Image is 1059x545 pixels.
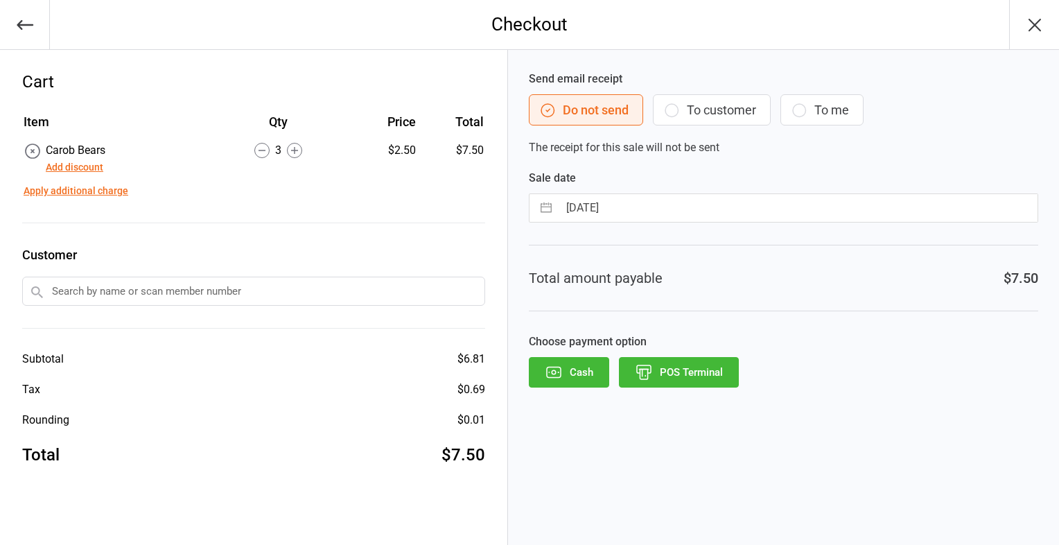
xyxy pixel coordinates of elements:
[1004,268,1038,288] div: $7.50
[529,71,1038,87] label: Send email receipt
[209,142,347,159] div: 3
[24,184,128,198] button: Apply additional charge
[22,277,485,306] input: Search by name or scan member number
[421,142,484,175] td: $7.50
[619,357,739,388] button: POS Terminal
[209,112,347,141] th: Qty
[529,170,1038,187] label: Sale date
[421,112,484,141] th: Total
[22,351,64,367] div: Subtotal
[457,381,485,398] div: $0.69
[349,112,417,131] div: Price
[22,412,69,429] div: Rounding
[457,412,485,429] div: $0.01
[24,112,208,141] th: Item
[529,94,643,126] button: Do not send
[529,268,663,288] div: Total amount payable
[457,351,485,367] div: $6.81
[653,94,771,126] button: To customer
[529,334,1038,350] label: Choose payment option
[22,381,40,398] div: Tax
[349,142,417,159] div: $2.50
[22,245,485,264] label: Customer
[46,144,105,157] span: Carob Bears
[441,442,485,467] div: $7.50
[529,71,1038,156] div: The receipt for this sale will not be sent
[46,160,103,175] button: Add discount
[22,69,485,94] div: Cart
[529,357,609,388] button: Cash
[22,442,60,467] div: Total
[780,94,864,126] button: To me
